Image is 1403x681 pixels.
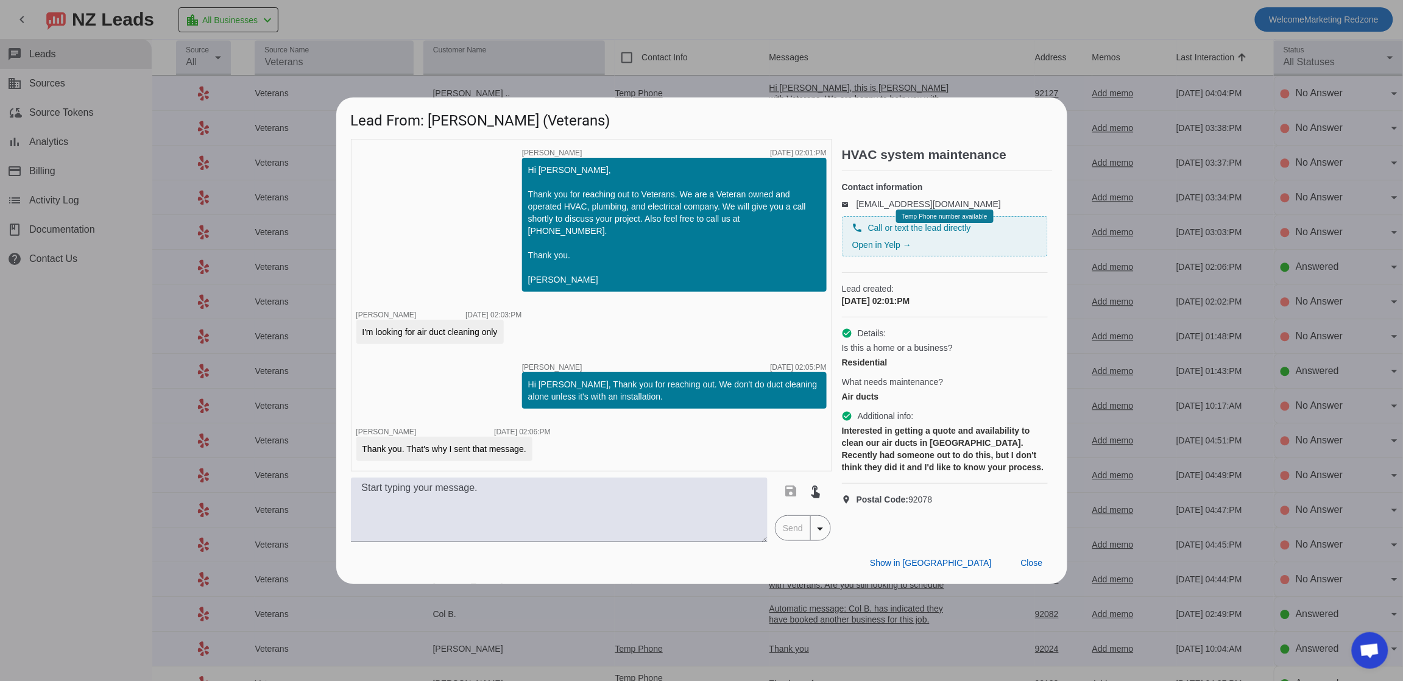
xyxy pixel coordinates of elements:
[842,495,857,504] mat-icon: location_on
[522,364,582,371] span: [PERSON_NAME]
[356,311,417,319] span: [PERSON_NAME]
[857,495,909,504] strong: Postal Code:
[1011,552,1053,574] button: Close
[813,521,828,536] mat-icon: arrow_drop_down
[857,493,933,506] span: 92078
[528,378,821,403] div: Hi [PERSON_NAME], Thank you for reaching out. We don't do duct cleaning alone unless it's with an...
[870,558,991,568] span: Show in [GEOGRAPHIC_DATA]
[770,364,826,371] div: [DATE] 02:05:PM
[522,149,582,157] span: [PERSON_NAME]
[868,222,971,234] span: Call or text the lead directly
[842,295,1048,307] div: [DATE] 02:01:PM
[842,181,1048,193] h4: Contact information
[808,484,822,498] mat-icon: touch_app
[336,97,1067,138] h1: Lead From: [PERSON_NAME] (Veterans)
[842,425,1048,473] div: Interested in getting a quote and availability to clean our air ducts in [GEOGRAPHIC_DATA]. Recen...
[1021,558,1043,568] span: Close
[362,326,498,338] div: I'm looking for air duct cleaning only
[842,149,1053,161] h2: HVAC system maintenance
[852,240,911,250] a: Open in Yelp →
[842,342,953,354] span: Is this a home or a business?
[842,328,853,339] mat-icon: check_circle
[842,411,853,422] mat-icon: check_circle
[356,428,417,436] span: [PERSON_NAME]
[528,164,821,286] div: Hi [PERSON_NAME], Thank you for reaching out to Veterans. We are a Veteran owned and operated HVA...
[842,390,1048,403] div: Air ducts
[494,428,550,436] div: [DATE] 02:06:PM
[770,149,826,157] div: [DATE] 02:01:PM
[858,410,914,422] span: Additional info:
[842,356,1048,369] div: Residential
[465,311,521,319] div: [DATE] 02:03:PM
[857,199,1001,209] a: [EMAIL_ADDRESS][DOMAIN_NAME]
[362,443,526,455] div: Thank you. That's why I sent that message.
[842,376,944,388] span: What needs maintenance?
[858,327,886,339] span: Details:
[902,213,987,220] span: Temp Phone number available
[860,552,1001,574] button: Show in [GEOGRAPHIC_DATA]
[852,222,863,233] mat-icon: phone
[1352,632,1388,669] div: Open chat
[842,283,1048,295] span: Lead created:
[842,201,857,207] mat-icon: email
